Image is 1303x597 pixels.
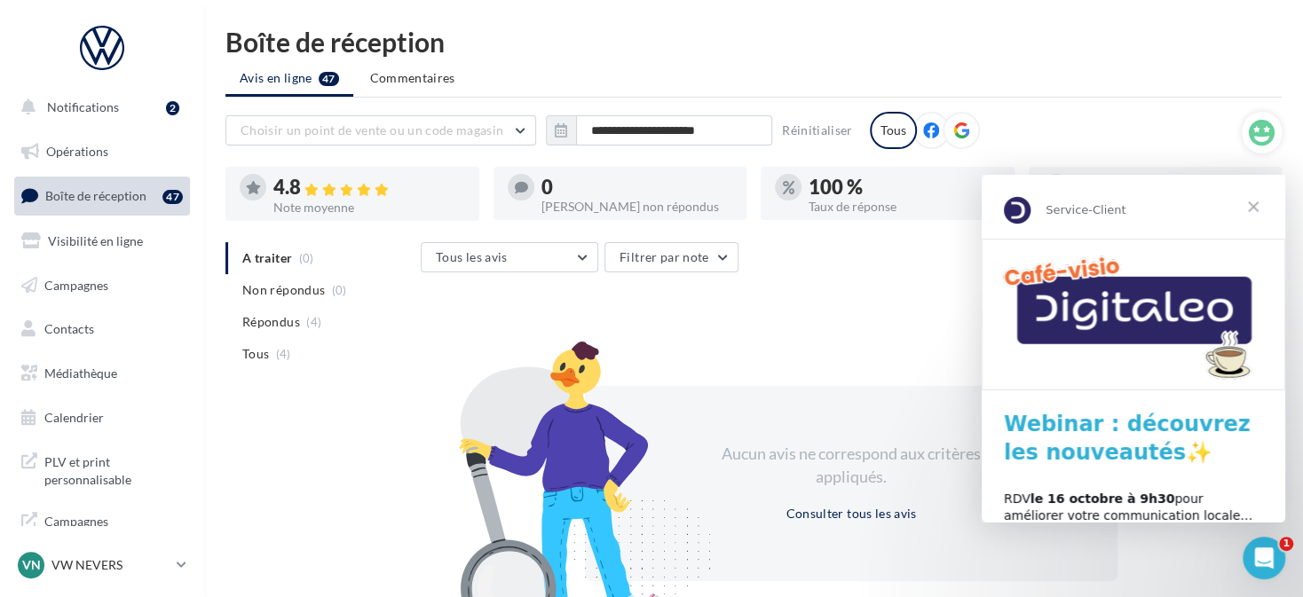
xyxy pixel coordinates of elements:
span: Contacts [44,321,94,336]
a: Boîte de réception47 [11,177,193,215]
button: Tous les avis [421,242,598,272]
span: Calendrier [44,410,104,425]
span: (4) [306,315,321,329]
div: Taux de réponse [809,200,1000,213]
span: Non répondus [242,281,325,299]
span: Campagnes [44,277,108,292]
span: 1 [1279,537,1293,551]
button: Choisir un point de vente ou un code magasin [225,115,536,145]
a: Calendrier [11,399,193,436]
div: RDV pour améliorer votre communication locale… et attirer plus de clients ! [22,316,281,368]
span: Visibilité en ligne [48,233,143,248]
p: VW NEVERS [51,556,170,574]
span: Médiathèque [44,365,117,381]
span: PLV et print personnalisable [44,450,183,488]
div: Boîte de réception [225,28,1282,55]
div: 0 [541,177,733,197]
a: Campagnes [11,267,193,304]
span: Boîte de réception [45,188,146,203]
span: Opérations [46,144,108,159]
button: Réinitialiser [775,120,860,141]
span: Commentaires [370,69,455,87]
a: Contacts [11,310,193,348]
span: Choisir un point de vente ou un code magasin [241,122,503,137]
iframe: Intercom live chat message [982,175,1285,522]
div: 4.8 [273,177,465,198]
span: (4) [276,347,291,361]
span: Répondus [242,313,300,331]
div: Aucun avis ne correspond aux critères appliqués. [699,443,1004,488]
span: Tous les avis [436,249,508,264]
div: 2 [166,101,179,115]
span: Campagnes DataOnDemand [44,509,183,547]
a: PLV et print personnalisable [11,443,193,495]
b: le 16 octobre à 9h30 [49,317,193,331]
span: Tous [242,345,269,363]
a: Médiathèque [11,355,193,392]
a: Visibilité en ligne [11,223,193,260]
div: Tous [870,112,917,149]
div: 100 % [809,177,1000,197]
button: Filtrer par note [604,242,738,272]
div: 47 [162,190,183,204]
button: Notifications 2 [11,89,186,126]
button: Consulter tous les avis [778,503,923,524]
a: Campagnes DataOnDemand [11,502,193,554]
span: Notifications [47,99,119,114]
a: VN VW NEVERS [14,548,190,582]
div: [PERSON_NAME] non répondus [541,200,733,213]
span: VN [22,556,41,574]
span: (0) [332,283,347,297]
div: Note moyenne [273,201,465,214]
a: Opérations [11,133,193,170]
iframe: Intercom live chat [1243,537,1285,579]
